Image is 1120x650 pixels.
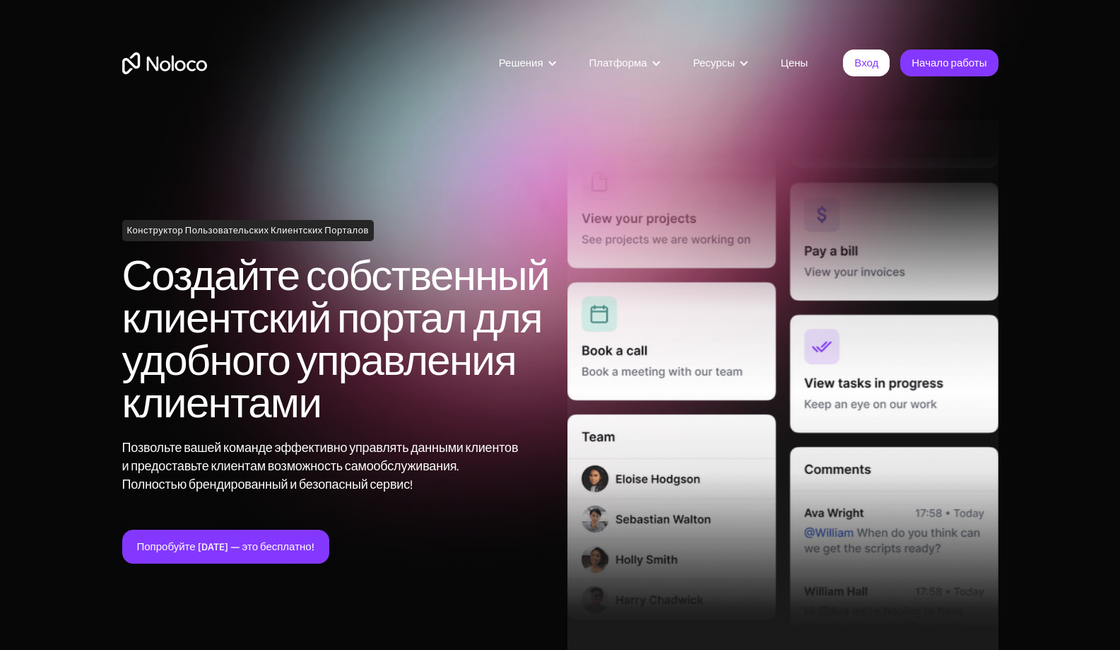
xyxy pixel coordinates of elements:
div: Ресурсы [676,54,763,72]
a: Начало работы [900,50,998,76]
div: Решения [499,54,543,72]
div: Платформа [589,54,647,72]
a: Цены [763,54,826,72]
a: Попробуйте [DATE] — это бесплатно! [122,530,329,564]
h1: Конструктор Пользовательских Клиентских Порталов [122,220,374,241]
div: Позвольте вашей команде эффективно управлять данными клиентов и предоставьте клиентам возможность... [122,439,553,494]
a: Вход [843,50,890,76]
div: Ресурсы [693,54,735,72]
h2: Создайте собственный клиентский портал для удобного управления клиентами [122,255,553,425]
a: Главная [122,52,207,74]
div: Решения [481,54,572,72]
div: Платформа [572,54,676,72]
